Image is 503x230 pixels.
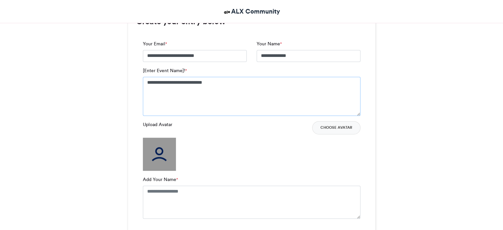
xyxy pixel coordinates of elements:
[143,67,187,74] label: [Enter Event Name]!
[143,40,167,47] label: Your Email
[143,176,178,183] label: Add Your Name
[223,8,231,16] img: ALX Community
[223,7,280,16] a: ALX Community
[143,138,176,171] img: user_filled.png
[136,18,367,25] h3: Create your entry below
[257,40,282,47] label: Your Name
[312,121,360,134] button: Choose Avatar
[143,121,172,128] label: Upload Avatar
